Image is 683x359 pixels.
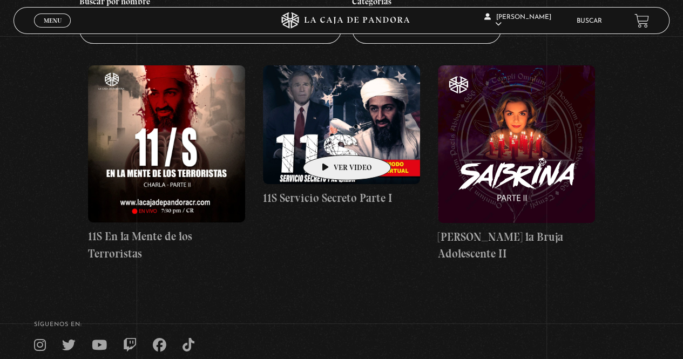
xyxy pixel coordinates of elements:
a: View your shopping cart [634,13,649,28]
a: [PERSON_NAME] la Bruja Adolescente II [438,65,595,262]
a: 11S Servicio Secreto Parte I [263,65,420,206]
h4: 11S Servicio Secreto Parte I [263,189,420,207]
a: 11S En la Mente de los Terroristas [88,65,245,262]
span: Menu [44,17,62,24]
span: Cerrar [40,26,65,34]
h4: [PERSON_NAME] la Bruja Adolescente II [438,228,595,262]
h4: SÍguenos en: [34,322,649,328]
a: Buscar [577,18,602,24]
h4: 11S En la Mente de los Terroristas [88,228,245,262]
span: [PERSON_NAME] [484,14,551,28]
